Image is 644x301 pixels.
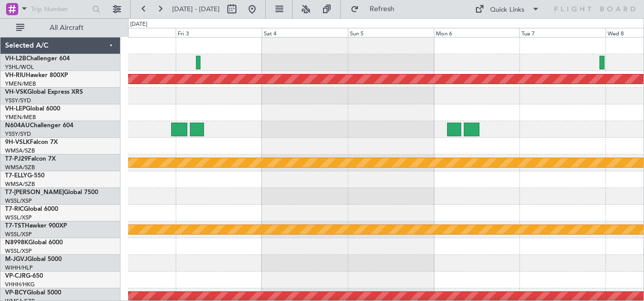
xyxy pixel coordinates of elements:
a: YMEN/MEB [5,80,36,88]
div: Tue 7 [519,28,606,37]
a: 9H-VSLKFalcon 7X [5,139,58,145]
a: T7-PJ29Falcon 7X [5,156,56,162]
div: Thu 2 [90,28,176,37]
a: T7-[PERSON_NAME]Global 7500 [5,190,98,196]
a: WMSA/SZB [5,147,35,155]
div: Sat 4 [262,28,348,37]
a: WMSA/SZB [5,180,35,188]
a: N8998KGlobal 6000 [5,240,63,246]
a: VP-CJRG-650 [5,273,43,279]
div: [DATE] [130,20,147,29]
div: Fri 3 [176,28,262,37]
a: VH-VSKGlobal Express XRS [5,89,83,95]
a: YSSY/SYD [5,130,31,138]
a: WSSL/XSP [5,214,32,221]
span: VH-L2B [5,56,26,62]
a: VH-L2BChallenger 604 [5,56,70,62]
span: 9H-VSLK [5,139,30,145]
span: VP-CJR [5,273,26,279]
input: Trip Number [31,2,89,17]
a: WSSL/XSP [5,247,32,255]
div: Sun 5 [348,28,434,37]
span: VP-BCY [5,290,27,296]
a: YSHL/WOL [5,63,34,71]
a: WSSL/XSP [5,231,32,238]
span: T7-PJ29 [5,156,28,162]
a: VP-BCYGlobal 5000 [5,290,61,296]
button: All Aircraft [11,20,110,36]
a: WSSL/XSP [5,197,32,205]
span: All Aircraft [26,24,107,31]
a: T7-ELLYG-550 [5,173,45,179]
a: T7-RICGlobal 6000 [5,206,58,212]
a: VHHH/HKG [5,281,35,288]
span: N604AU [5,123,30,129]
button: Quick Links [470,1,545,17]
a: M-JGVJGlobal 5000 [5,256,62,262]
span: VH-LEP [5,106,26,112]
span: VH-VSK [5,89,27,95]
span: N8998K [5,240,28,246]
span: M-JGVJ [5,256,27,262]
button: Refresh [346,1,407,17]
a: WIHH/HLP [5,264,33,272]
span: T7-ELLY [5,173,27,179]
a: VH-RIUHawker 800XP [5,72,68,79]
div: Quick Links [490,5,525,15]
a: N604AUChallenger 604 [5,123,73,129]
a: YSSY/SYD [5,97,31,104]
div: Mon 6 [434,28,520,37]
a: YMEN/MEB [5,114,36,121]
a: WMSA/SZB [5,164,35,171]
span: VH-RIU [5,72,26,79]
span: T7-[PERSON_NAME] [5,190,64,196]
span: [DATE] - [DATE] [172,5,220,14]
span: T7-RIC [5,206,24,212]
a: VH-LEPGlobal 6000 [5,106,60,112]
span: Refresh [361,6,404,13]
span: T7-TST [5,223,25,229]
a: T7-TSTHawker 900XP [5,223,67,229]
